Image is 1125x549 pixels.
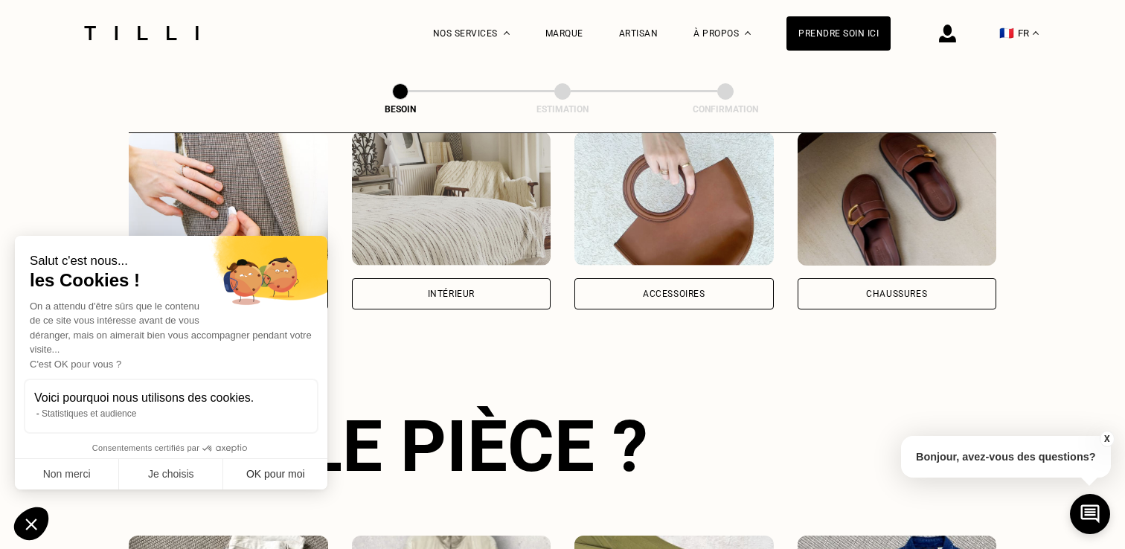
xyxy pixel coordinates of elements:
[488,104,637,115] div: Estimation
[574,132,774,266] img: Accessoires
[798,132,997,266] img: Chaussures
[504,31,510,35] img: Menu déroulant
[651,104,800,115] div: Confirmation
[866,289,927,298] div: Chaussures
[786,16,891,51] a: Prendre soin ici
[428,289,475,298] div: Intérieur
[745,31,751,35] img: Menu déroulant à propos
[79,26,204,40] img: Logo du service de couturière Tilli
[129,405,996,488] div: Quelle pièce ?
[326,104,475,115] div: Besoin
[129,132,328,266] img: Vêtements
[352,132,551,266] img: Intérieur
[939,25,956,42] img: icône connexion
[643,289,705,298] div: Accessoires
[999,26,1014,40] span: 🇫🇷
[619,28,658,39] a: Artisan
[901,436,1111,478] p: Bonjour, avez-vous des questions?
[545,28,583,39] a: Marque
[1033,31,1039,35] img: menu déroulant
[1099,431,1114,447] button: X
